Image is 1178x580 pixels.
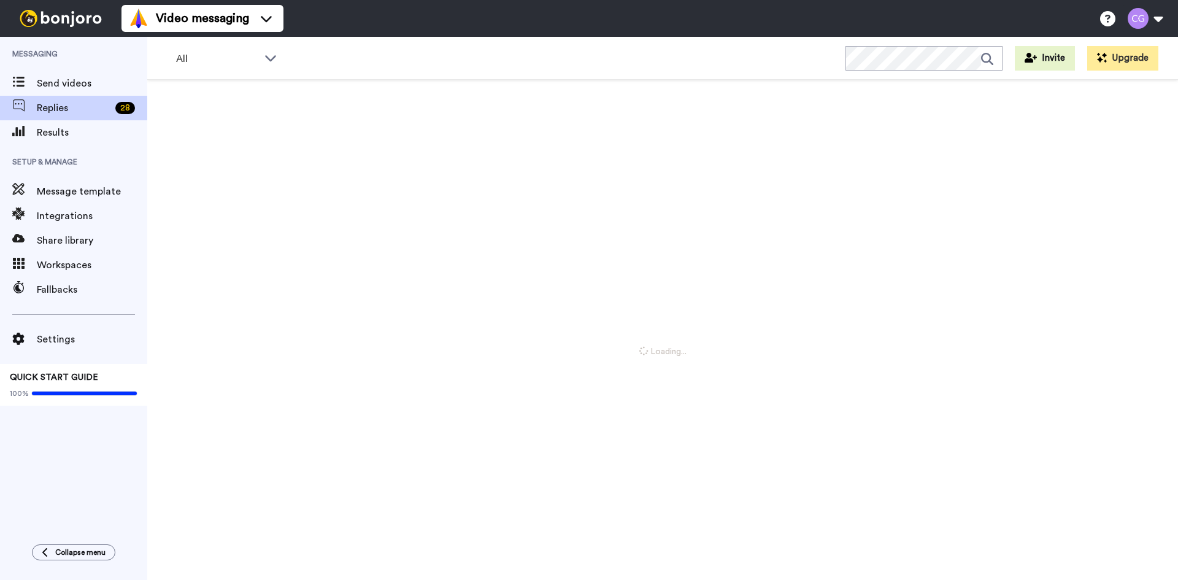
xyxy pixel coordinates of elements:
span: Collapse menu [55,547,106,557]
span: Settings [37,332,147,347]
span: Loading... [639,346,687,358]
div: 28 [115,102,135,114]
span: Results [37,125,147,140]
span: Fallbacks [37,282,147,297]
button: Invite [1015,46,1075,71]
button: Collapse menu [32,544,115,560]
span: 100% [10,389,29,398]
img: bj-logo-header-white.svg [15,10,107,27]
span: Replies [37,101,110,115]
span: Workspaces [37,258,147,273]
span: All [176,52,258,66]
span: Integrations [37,209,147,223]
img: vm-color.svg [129,9,148,28]
span: QUICK START GUIDE [10,373,98,382]
span: Share library [37,233,147,248]
span: Message template [37,184,147,199]
span: Video messaging [156,10,249,27]
button: Upgrade [1087,46,1158,71]
span: Send videos [37,76,147,91]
